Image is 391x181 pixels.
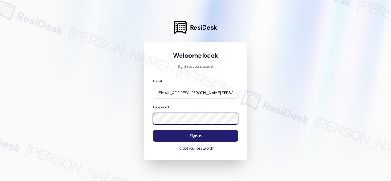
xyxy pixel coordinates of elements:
button: Forgot your password? [153,146,238,151]
button: Sign In [153,130,238,142]
label: Password [153,105,169,110]
h1: Welcome back [153,51,238,60]
img: ResiDesk Logo [174,21,187,34]
span: ResiDesk [190,23,217,32]
label: Email [153,79,162,84]
input: name@example.com [153,87,238,99]
p: Sign in to your account [153,64,238,70]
